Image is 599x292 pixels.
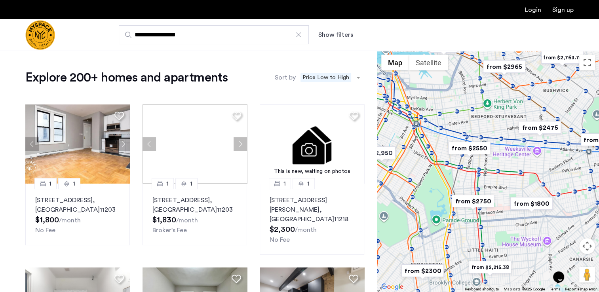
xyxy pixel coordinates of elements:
[260,104,365,184] a: This is new, waiting on photos
[283,179,286,188] span: 1
[275,73,296,82] label: Sort by
[25,104,130,184] img: a8b926f1-9a91-4e5e-b036-feb4fe78ee5d_638880945617247159.jpeg
[166,179,169,188] span: 1
[579,267,595,283] button: Drag Pegman onto the map to open Street View
[190,179,192,188] span: 1
[550,260,575,284] iframe: chat widget
[445,139,494,157] div: from $2550
[507,195,556,212] div: from $1800
[143,137,156,151] button: Previous apartment
[465,286,499,292] button: Keyboard shortcuts
[270,226,295,233] span: $2,300
[525,7,541,13] a: Login
[116,137,130,151] button: Next apartment
[552,7,574,13] a: Registration
[300,73,351,82] span: Price Low to High
[119,25,309,44] input: Apartment Search
[515,119,564,137] div: from $2475
[295,227,317,233] sub: /month
[260,184,364,255] a: 11[STREET_ADDRESS][PERSON_NAME], [GEOGRAPHIC_DATA]11218No Fee
[25,137,39,151] button: Previous apartment
[152,195,237,214] p: [STREET_ADDRESS] 11203
[152,227,187,233] span: Broker's Fee
[398,262,447,280] div: from $2300
[152,216,176,224] span: $1,830
[25,20,55,50] a: Cazamio Logo
[35,227,55,233] span: No Fee
[504,287,545,291] span: Map data ©2025 Google
[379,282,405,292] a: Open this area in Google Maps (opens a new window)
[25,184,130,245] a: 11[STREET_ADDRESS], [GEOGRAPHIC_DATA]11203No Fee
[466,258,514,276] div: from $2,215.38
[176,217,198,224] sub: /month
[538,49,587,66] div: from $2,763.75
[318,30,353,40] button: Show or hide filters
[25,70,228,85] h1: Explore 200+ homes and apartments
[49,179,51,188] span: 1
[365,144,399,162] div: $2,950
[307,179,310,188] span: 1
[35,195,120,214] p: [STREET_ADDRESS] 11203
[59,217,81,224] sub: /month
[270,195,354,224] p: [STREET_ADDRESS][PERSON_NAME] 11218
[264,167,361,176] div: This is new, waiting on photos
[260,104,365,184] img: 3.gif
[73,179,75,188] span: 1
[25,20,55,50] img: logo
[234,137,247,151] button: Next apartment
[270,237,290,243] span: No Fee
[35,216,59,224] span: $1,800
[379,282,405,292] img: Google
[143,184,247,245] a: 11[STREET_ADDRESS], [GEOGRAPHIC_DATA]11203Broker's Fee
[565,286,597,292] a: Report a map error
[449,192,497,210] div: from $2750
[409,55,448,70] button: Show satellite imagery
[480,58,529,76] div: from $2965
[579,238,595,254] button: Map camera controls
[381,55,409,70] button: Show street map
[579,55,595,70] button: Toggle fullscreen view
[298,70,364,85] ng-select: sort-apartment
[550,286,560,292] a: Terms (opens in new tab)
